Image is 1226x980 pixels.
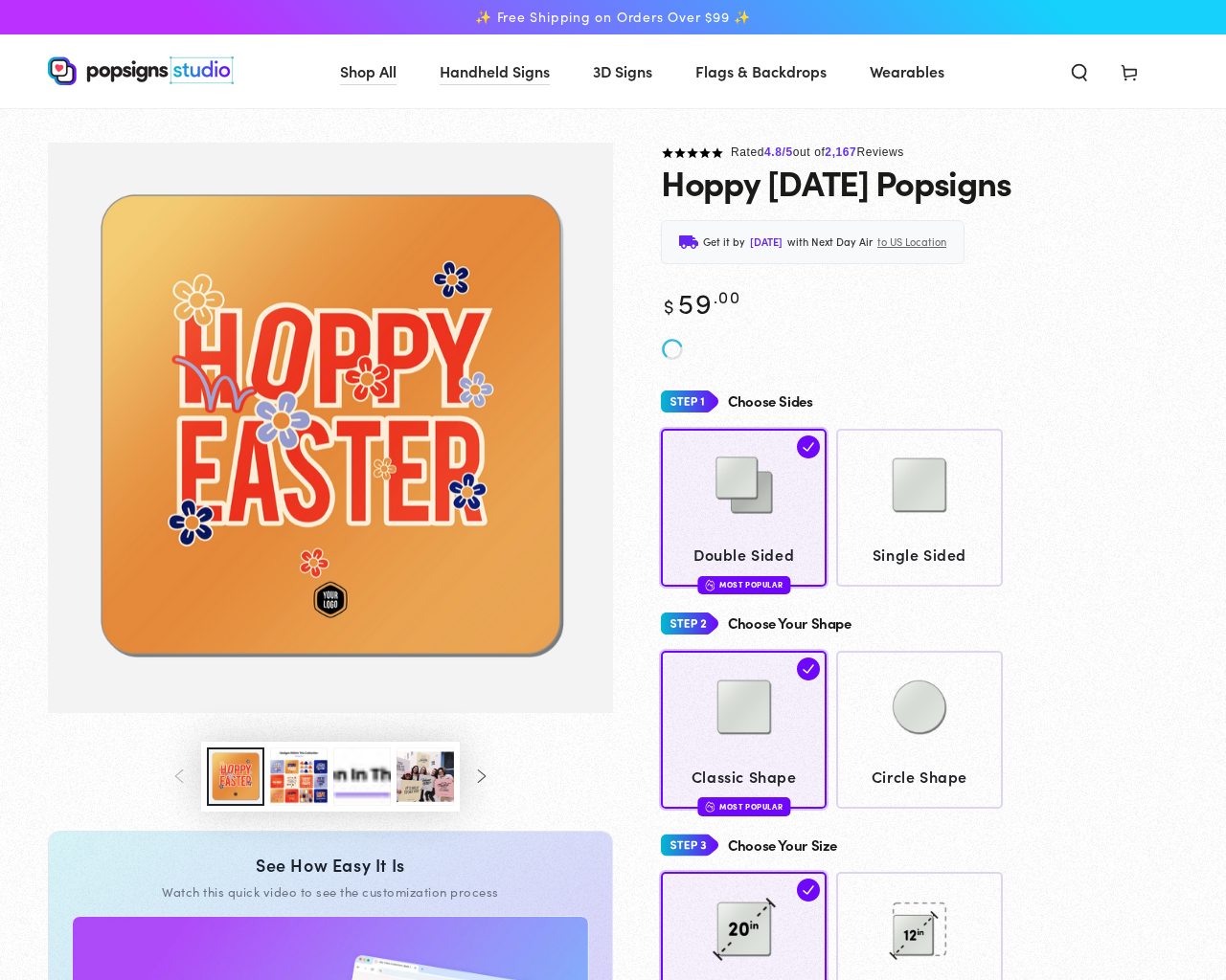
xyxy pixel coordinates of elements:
[593,57,652,85] span: 3D Signs
[661,429,827,587] a: Double Sided Double Sided Most Popular
[326,46,411,97] a: Shop All
[783,145,793,159] span: /5
[681,46,841,97] a: Flags & Backdrops
[661,338,684,361] img: spinner_new.svg
[846,763,993,791] span: Circle Shape
[661,163,1010,201] h1: Hoppy [DATE] Popsigns
[877,233,946,252] span: to US Location
[728,837,837,854] h4: Choose Your Size
[797,879,820,902] img: check.svg
[870,57,944,85] span: Wearables
[48,143,613,714] img: Hoppy Easter Popsigns
[697,797,790,815] div: Most Popular
[728,393,813,410] h4: Choose Sides
[475,9,751,26] span: ✨ Free Shipping on Orders Over $99 ✨
[836,429,1002,587] a: Single Sided Single Sided
[670,541,818,568] span: Double Sided
[425,46,564,97] a: Handheld Signs
[48,56,234,85] img: Popsigns Studio
[670,763,818,791] span: Classic Shape
[697,576,790,594] div: Most Popular
[460,756,502,798] button: Slide right
[72,883,589,901] div: Watch this quick video to see the customization process
[661,384,718,419] img: Step 1
[661,606,718,641] img: Step 2
[661,282,740,322] bdi: 59
[207,747,264,806] button: Load image 1 in gallery view
[797,435,820,458] img: check.svg
[872,881,967,977] img: 12
[703,233,745,252] span: Get it by
[1055,50,1104,92] summary: Search our site
[661,828,718,863] img: Step 3
[696,881,792,977] img: 20
[440,57,550,85] span: Handheld Signs
[872,437,967,533] img: Single Sided
[270,747,328,806] button: Load image 3 in gallery view
[340,57,397,85] span: Shop All
[579,46,667,97] a: 3D Signs
[714,284,740,308] sup: .00
[661,651,827,809] a: Classic Shape Classic Shape Most Popular
[696,659,792,755] img: Classic Shape
[48,143,613,813] media-gallery: Gallery Viewer
[705,800,715,813] img: fire.svg
[787,233,873,252] span: with Next Day Air
[333,747,391,806] button: Load image 4 in gallery view
[695,57,827,85] span: Flags & Backdrops
[696,437,792,533] img: Double Sided
[836,651,1002,809] a: Circle Shape Circle Shape
[731,145,904,159] span: Rated out of Reviews
[855,46,959,97] a: Wearables
[664,292,675,319] span: $
[825,145,856,159] span: 2,167
[872,659,967,755] img: Circle Shape
[705,578,715,591] img: fire.svg
[159,756,201,798] button: Slide left
[846,541,993,568] span: Single Sided
[728,615,851,632] h4: Choose Your Shape
[397,747,454,806] button: Load image 5 in gallery view
[764,145,782,159] span: 4.8
[72,855,589,876] div: See How Easy It Is
[750,233,783,252] span: [DATE]
[797,657,820,680] img: check.svg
